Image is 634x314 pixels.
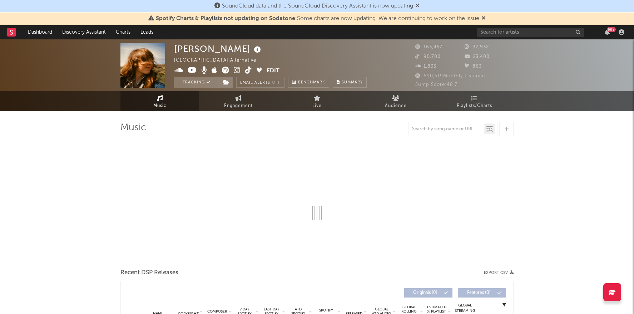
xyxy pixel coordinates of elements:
[465,64,482,69] span: 863
[156,16,295,21] span: Spotify Charts & Playlists not updating on Sodatone
[174,43,263,55] div: [PERSON_NAME]
[415,64,436,69] span: 1,835
[288,77,329,88] a: Benchmark
[111,25,135,39] a: Charts
[607,27,616,32] div: 99 +
[458,288,506,298] button: Features(0)
[415,45,442,49] span: 163,457
[156,16,479,21] span: : Some charts are now updating. We are continuing to work on the issue
[408,126,484,132] input: Search by song name or URL
[415,82,457,87] span: Jump Score: 48.7
[415,74,487,78] span: 690,519 Monthly Listeners
[120,91,199,111] a: Music
[477,28,584,37] input: Search for artists
[462,291,495,295] span: Features ( 0 )
[465,45,489,49] span: 37,932
[199,91,278,111] a: Engagement
[23,25,57,39] a: Dashboard
[457,102,492,110] span: Playlists/Charts
[153,102,167,110] span: Music
[333,77,367,88] button: Summary
[481,16,486,21] span: Dismiss
[278,91,356,111] a: Live
[272,81,281,85] em: Off
[404,288,452,298] button: Originals(0)
[312,102,322,110] span: Live
[415,54,441,59] span: 90,700
[409,291,442,295] span: Originals ( 0 )
[135,25,158,39] a: Leads
[174,56,264,65] div: [GEOGRAPHIC_DATA] | Alternative
[484,271,514,275] button: Export CSV
[57,25,111,39] a: Discovery Assistant
[298,78,325,87] span: Benchmark
[435,91,514,111] a: Playlists/Charts
[174,77,219,88] button: Tracking
[356,91,435,111] a: Audience
[385,102,407,110] span: Audience
[605,29,610,35] button: 99+
[465,54,490,59] span: 23,400
[415,3,420,9] span: Dismiss
[120,269,178,277] span: Recent DSP Releases
[224,102,253,110] span: Engagement
[342,81,363,84] span: Summary
[222,3,413,9] span: SoundCloud data and the SoundCloud Discovery Assistant is now updating
[267,67,279,76] button: Edit
[236,77,284,88] button: Email AlertsOff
